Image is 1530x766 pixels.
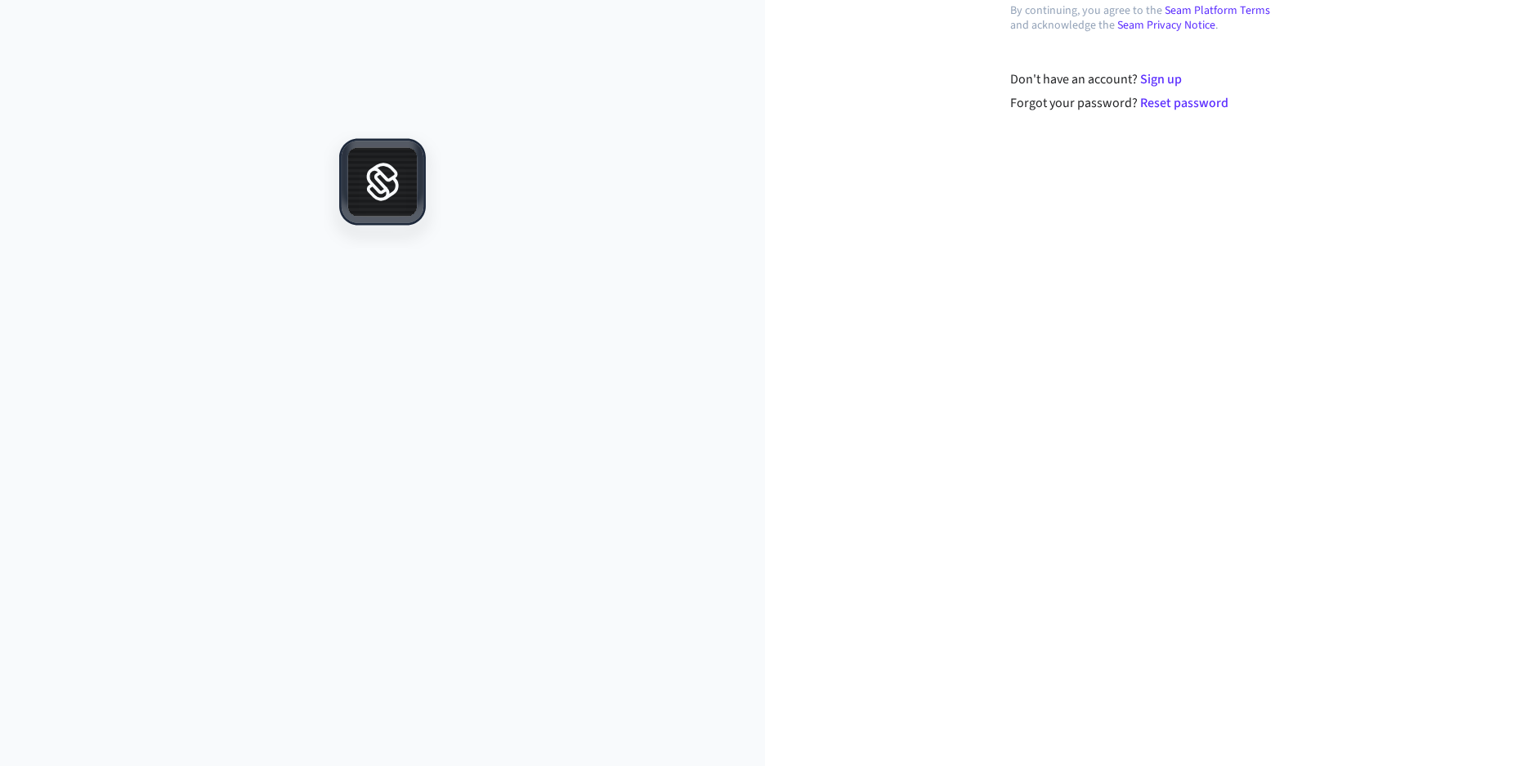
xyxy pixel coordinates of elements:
a: Reset password [1140,94,1228,112]
p: By continuing, you agree to the and acknowledge the . [1010,3,1285,33]
div: Don't have an account? [1010,69,1286,89]
div: Forgot your password? [1010,93,1286,113]
a: Seam Platform Terms [1165,2,1270,19]
a: Sign up [1140,70,1182,88]
a: Seam Privacy Notice [1117,17,1215,34]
